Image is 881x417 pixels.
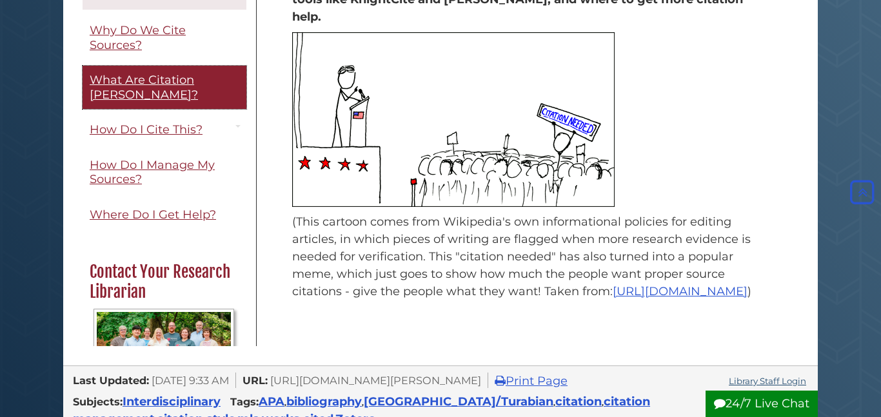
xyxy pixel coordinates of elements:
[555,394,602,409] a: citation
[83,262,244,302] h2: Contact Your Research Librarian
[243,374,268,387] span: URL:
[83,115,246,144] a: How Do I Cite This?
[90,208,216,222] span: Where Do I Get Help?
[847,185,878,199] a: Back to Top
[73,374,149,387] span: Last Updated:
[729,376,806,386] a: Library Staff Login
[83,16,246,59] a: Why Do We Cite Sources?
[230,395,259,408] span: Tags:
[90,23,186,52] span: Why Do We Cite Sources?
[495,375,506,387] i: Print Page
[259,394,284,409] a: APA
[94,309,235,414] img: Profile Photo
[270,374,481,387] span: [URL][DOMAIN_NAME][PERSON_NAME]
[286,394,362,409] a: bibliography
[83,151,246,194] a: How Do I Manage My Sources?
[83,66,246,109] a: What Are Citation [PERSON_NAME]?
[73,395,123,408] span: Subjects:
[613,284,747,298] a: [URL][DOMAIN_NAME]
[123,394,221,409] a: Interdisciplinary
[83,200,246,229] a: Where Do I Get Help?
[90,122,203,137] span: How Do I Cite This?
[495,374,568,388] a: Print Page
[364,394,553,409] a: [GEOGRAPHIC_DATA]/Turabian
[90,73,198,102] span: What Are Citation [PERSON_NAME]?
[152,374,229,387] span: [DATE] 9:33 AM
[706,391,818,417] button: 24/7 Live Chat
[292,213,773,300] p: (This cartoon comes from Wikipedia's own informational policies for editing articles, in which pi...
[90,158,215,187] span: How Do I Manage My Sources?
[292,32,615,207] img: Stick figure cartoon of politician speaking to crowd, person holding sign that reads "citation ne...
